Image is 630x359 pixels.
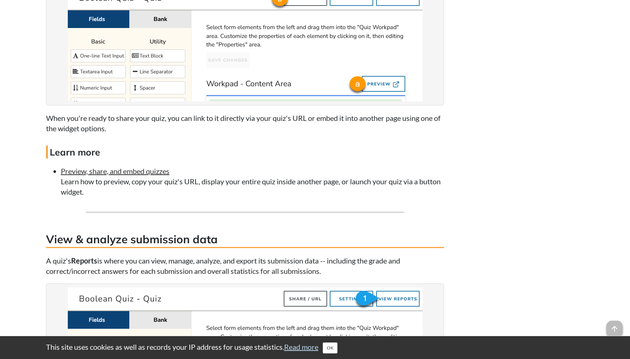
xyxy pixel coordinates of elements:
[46,231,444,248] h3: View & analyze submission data
[323,342,337,353] button: Close
[46,255,444,276] p: A quiz's is where you can view, manage, analyze, and export its submission data -- including the ...
[284,342,318,351] a: Read more
[61,167,169,175] a: Preview, share, and embed quizzes
[46,113,444,133] p: When you're ready to share your quiz, you can link to it directly via your quiz's URL or embed it...
[606,321,623,330] a: arrow_upward
[39,342,591,353] div: This site uses cookies as well as records your IP address for usage statistics.
[46,146,444,158] h4: Learn more
[61,166,444,197] li: Learn how to preview, copy your quiz's URL, display your entire quiz inside another page, or laun...
[71,256,97,265] strong: Reports
[606,321,623,337] span: arrow_upward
